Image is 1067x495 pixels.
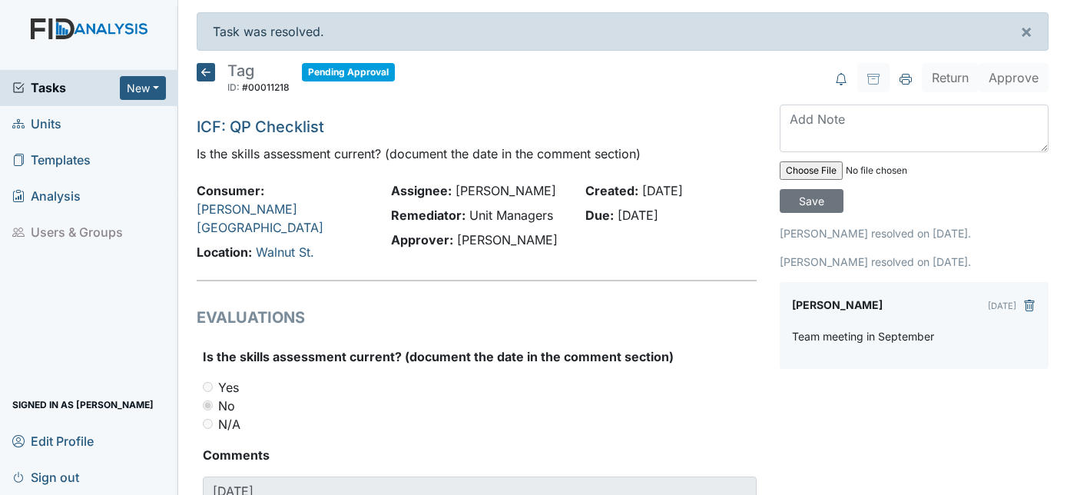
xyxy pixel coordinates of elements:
strong: Approver: [391,232,453,247]
button: Return [922,63,979,92]
span: Edit Profile [12,429,94,453]
span: [PERSON_NAME] [456,183,556,198]
p: Team meeting in September [792,328,934,344]
strong: Assignee: [391,183,452,198]
label: [PERSON_NAME] [792,294,883,316]
span: [DATE] [618,208,658,223]
button: × [1005,13,1048,50]
span: ID: [227,81,240,93]
label: Is the skills assessment current? (document the date in the comment section) [203,347,674,366]
h1: EVALUATIONS [197,306,757,329]
span: Tag [227,61,254,80]
span: Sign out [12,465,79,489]
button: Approve [979,63,1049,92]
div: Task was resolved. [197,12,1049,51]
label: Yes [218,378,239,397]
input: Save [780,189,843,213]
strong: Comments [203,446,757,464]
p: [PERSON_NAME] resolved on [DATE]. [780,225,1049,241]
span: Analysis [12,184,81,208]
span: [DATE] [642,183,683,198]
strong: Due: [585,208,614,223]
strong: Consumer: [197,183,264,198]
small: [DATE] [988,301,1016,311]
span: [PERSON_NAME] [457,232,558,247]
button: New [120,76,166,100]
label: N/A [218,415,240,434]
span: Units [12,112,61,136]
strong: Location: [197,244,252,260]
a: Tasks [12,78,120,97]
p: Is the skills assessment current? (document the date in the comment section) [197,145,757,163]
input: Yes [203,382,213,392]
label: No [218,397,235,415]
span: × [1020,20,1032,42]
span: Templates [12,148,91,172]
a: Walnut St. [256,244,314,260]
span: Unit Managers [469,208,553,223]
a: ICF: QP Checklist [197,118,324,136]
span: Signed in as [PERSON_NAME] [12,393,154,417]
strong: Created: [585,183,638,198]
strong: Remediator: [391,208,466,223]
input: N/A [203,419,213,429]
span: Pending Approval [302,63,395,81]
input: No [203,400,213,410]
a: [PERSON_NAME][GEOGRAPHIC_DATA] [197,201,323,235]
p: [PERSON_NAME] resolved on [DATE]. [780,254,1049,270]
span: #00011218 [242,81,290,93]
